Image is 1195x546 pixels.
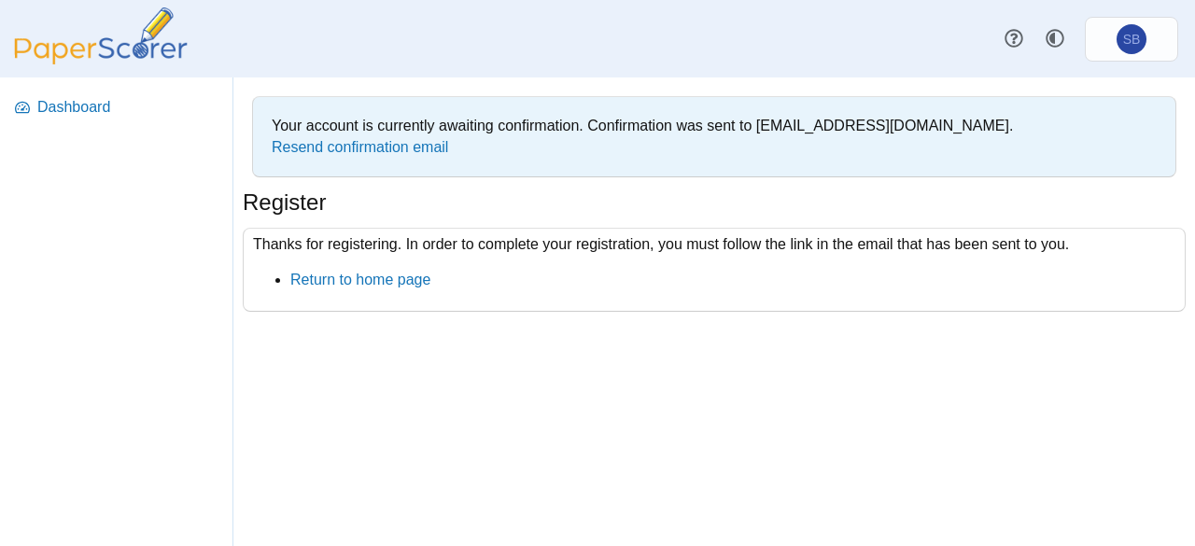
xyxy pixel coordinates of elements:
span: Dashboard [37,97,219,118]
div: Thanks for registering. In order to complete your registration, you must follow the link in the e... [243,228,1186,313]
span: Sev Bedis [1123,33,1141,46]
a: PaperScorer [7,51,194,67]
a: Dashboard [7,85,227,130]
div: Your account is currently awaiting confirmation. Confirmation was sent to [EMAIL_ADDRESS][DOMAIN_... [262,106,1166,167]
a: Sev Bedis [1085,17,1178,62]
a: Return to home page [290,272,430,287]
a: Resend confirmation email [272,139,448,155]
img: PaperScorer [7,7,194,64]
span: Sev Bedis [1117,24,1146,54]
h1: Register [243,187,326,218]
